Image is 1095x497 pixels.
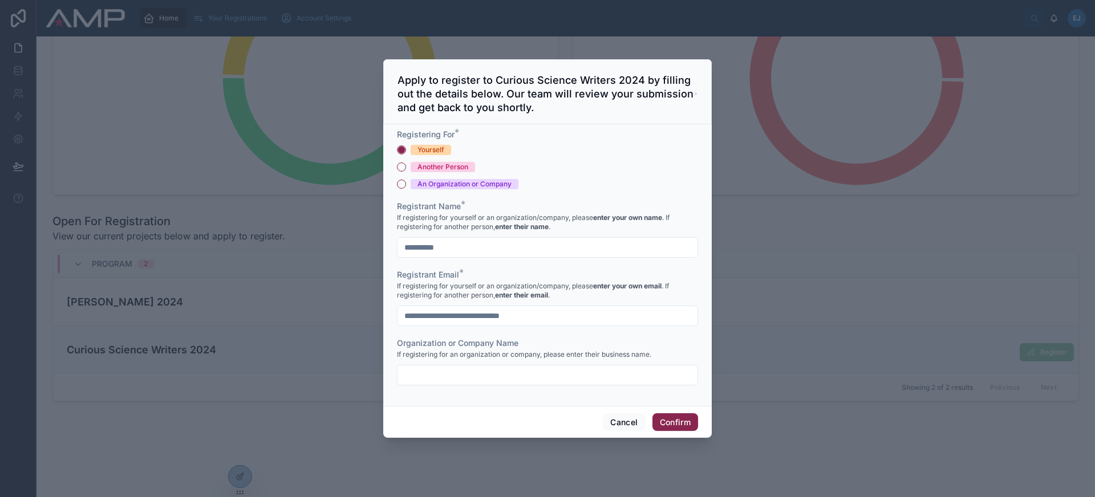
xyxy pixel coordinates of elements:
span: Registering For [397,129,455,139]
span: Organization or Company Name [397,338,518,348]
button: Cancel [603,413,645,431]
strong: enter their email [495,291,548,299]
div: Another Person [417,162,468,172]
span: Registrant Name [397,201,461,211]
button: Confirm [652,413,698,431]
span: If registering for yourself or an organization/company, please . If registering for another perso... [397,213,698,231]
span: If registering for an organization or company, please enter their business name. [397,350,651,359]
span: Registrant Email [397,270,459,279]
strong: enter their name [495,222,549,231]
strong: enter your own name [593,213,662,222]
div: An Organization or Company [417,179,512,189]
h3: Apply to register to Curious Science Writers 2024 by filling out the details below. Our team will... [398,74,694,115]
strong: enter your own email [593,282,662,290]
div: Yourself [417,145,444,155]
span: If registering for yourself or an organization/company, please . If registering for another perso... [397,282,698,300]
